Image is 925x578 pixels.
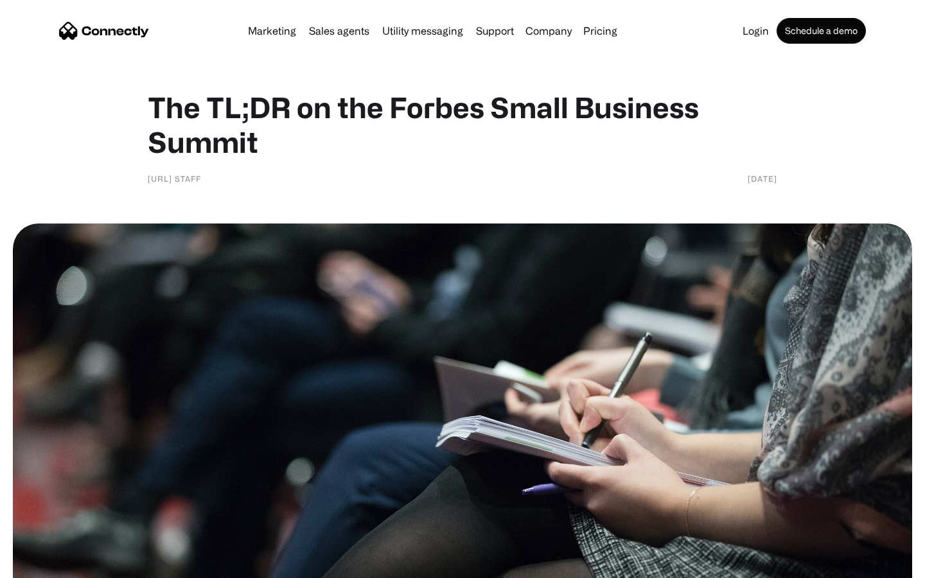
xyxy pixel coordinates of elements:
[304,26,374,36] a: Sales agents
[578,26,622,36] a: Pricing
[13,556,77,574] aside: Language selected: English
[748,172,777,185] div: [DATE]
[525,22,572,40] div: Company
[377,26,468,36] a: Utility messaging
[737,26,774,36] a: Login
[777,18,866,44] a: Schedule a demo
[243,26,301,36] a: Marketing
[148,90,777,159] h1: The TL;DR on the Forbes Small Business Summit
[148,172,201,185] div: [URL] Staff
[26,556,77,574] ul: Language list
[471,26,519,36] a: Support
